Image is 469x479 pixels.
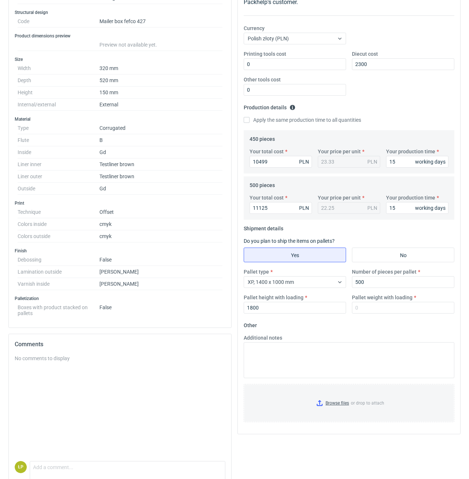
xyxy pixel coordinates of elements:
[18,218,99,230] dt: Colors inside
[244,294,303,301] label: Pallet height with loading
[367,158,377,165] div: PLN
[244,319,257,328] legend: Other
[18,74,99,87] dt: Depth
[244,248,346,262] label: Yes
[99,254,222,266] dd: False
[244,25,265,32] label: Currency
[367,204,377,212] div: PLN
[99,134,222,146] dd: B
[244,268,269,275] label: Pallet type
[99,230,222,242] dd: cmyk
[386,156,448,168] input: 0
[250,156,312,168] input: 0
[99,278,222,290] dd: [PERSON_NAME]
[244,302,346,314] input: 0
[99,206,222,218] dd: Offset
[99,122,222,134] dd: Corrugated
[99,171,222,183] dd: Testliner brown
[15,355,225,362] div: No comments to display
[18,171,99,183] dt: Liner outer
[244,384,454,422] label: or drop to attach
[386,194,435,201] label: Your production time
[18,230,99,242] dt: Colors outside
[99,42,157,48] span: Preview not available yet.
[99,99,222,111] dd: External
[99,74,222,87] dd: 520 mm
[244,334,282,341] label: Additional notes
[99,62,222,74] dd: 320 mm
[244,238,335,244] label: Do you plan to ship the items on pallets?
[18,301,99,316] dt: Boxes with product stacked on pallets
[415,204,446,212] div: working days
[299,204,309,212] div: PLN
[15,33,225,39] h3: Product dimensions preview
[15,116,225,122] h3: Material
[352,294,412,301] label: Pallet weight with loading
[15,461,27,473] div: Łukasz Postawa
[244,102,295,110] legend: Production details
[244,223,283,231] legend: Shipment details
[15,56,225,62] h3: Size
[244,76,281,83] label: Other tools cost
[318,194,361,201] label: Your price per unit
[18,206,99,218] dt: Technique
[99,158,222,171] dd: Testliner brown
[99,146,222,158] dd: Gd
[18,15,99,28] dt: Code
[18,62,99,74] dt: Width
[352,302,454,314] input: 0
[386,148,435,155] label: Your production time
[99,183,222,195] dd: Gd
[415,158,446,165] div: working days
[352,58,454,70] input: 0
[18,266,99,278] dt: Lamination outside
[99,15,222,28] dd: Mailer box fefco 427
[250,194,284,201] label: Your total cost
[386,202,448,214] input: 0
[250,148,284,155] label: Your total cost
[318,148,361,155] label: Your price per unit
[250,179,275,188] legend: 500 pieces
[244,84,346,96] input: 0
[15,248,225,254] h3: Finish
[99,301,222,316] dd: False
[18,99,99,111] dt: Internal/external
[250,133,275,142] legend: 450 pieces
[244,116,361,124] label: Apply the same production time to all quantities
[352,50,378,58] label: Diecut cost
[18,87,99,99] dt: Height
[15,296,225,301] h3: Palletization
[18,183,99,195] dt: Outside
[99,266,222,278] dd: [PERSON_NAME]
[250,202,312,214] input: 0
[299,158,309,165] div: PLN
[352,276,454,288] input: 0
[15,340,225,349] h2: Comments
[18,278,99,290] dt: Varnish inside
[248,36,289,41] span: Polish złoty (PLN)
[18,254,99,266] dt: Debossing
[15,10,225,15] h3: Structural design
[99,218,222,230] dd: cmyk
[244,58,346,70] input: 0
[248,279,294,285] span: XP, 1400 x 1000 mm
[352,248,454,262] label: No
[18,122,99,134] dt: Type
[99,87,222,99] dd: 150 mm
[18,146,99,158] dt: Inside
[244,50,286,58] label: Printing tools cost
[18,158,99,171] dt: Liner inner
[15,461,27,473] figcaption: ŁP
[15,200,225,206] h3: Print
[18,134,99,146] dt: Flute
[352,268,417,275] label: Number of pieces per pallet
